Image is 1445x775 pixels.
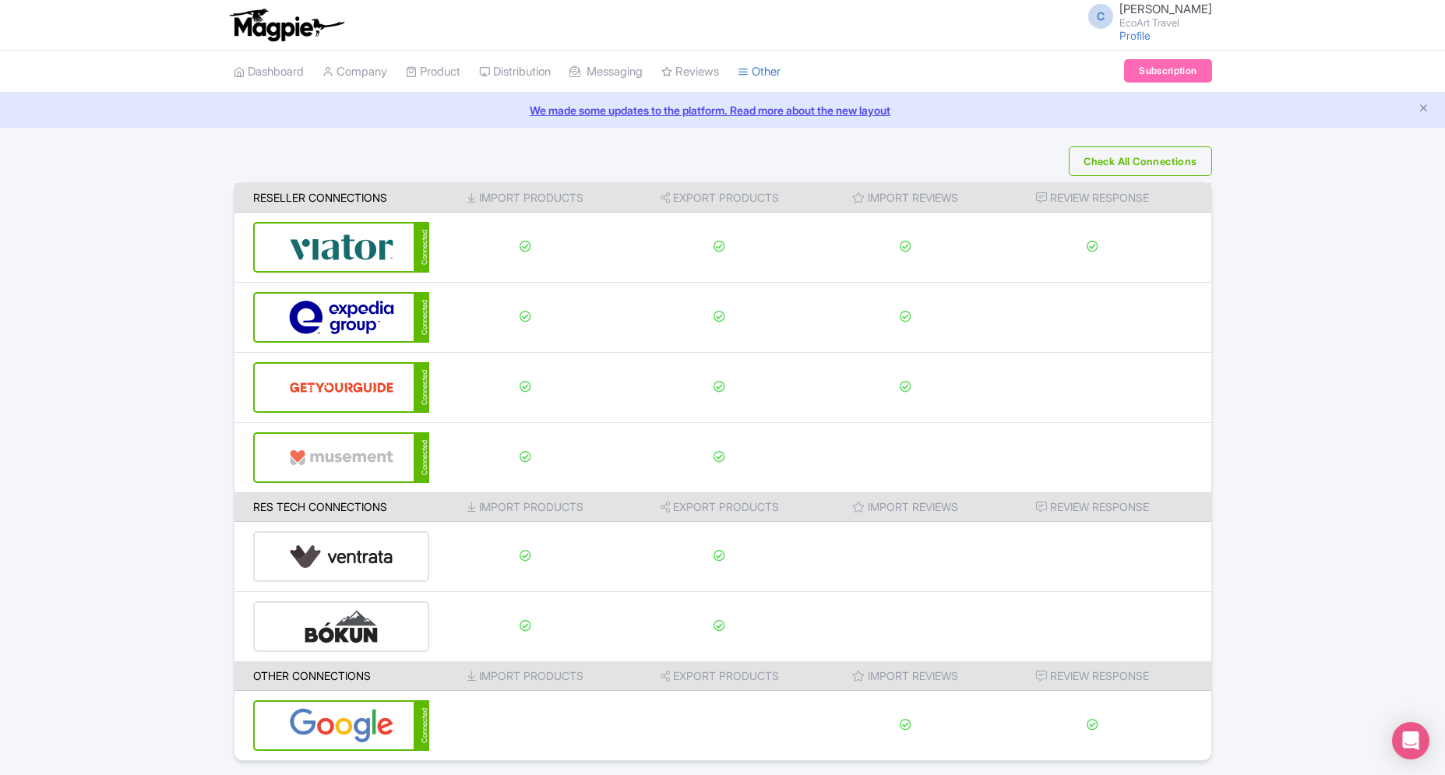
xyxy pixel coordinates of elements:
[289,603,393,650] img: bokun-9d666bd0d1b458dbc8a9c3d52590ba5a.svg
[1418,100,1429,118] button: Close announcement
[1124,59,1211,83] a: Subscription
[1392,722,1429,759] div: Open Intercom Messenger
[993,492,1211,522] th: Review Response
[569,51,643,93] a: Messaging
[234,492,430,522] th: Res Tech Connections
[1119,2,1212,16] span: [PERSON_NAME]
[289,364,394,411] img: get_your_guide-5a6366678479520ec94e3f9d2b9f304b.svg
[9,102,1436,118] a: We made some updates to the platform. Read more about the new layout
[289,702,394,749] img: google-96de159c2084212d3cdd3c2fb262314c.svg
[661,51,719,93] a: Reviews
[234,661,430,691] th: Other Connections
[622,492,818,522] th: Export Products
[429,183,622,213] th: Import Products
[818,661,993,691] th: Import Reviews
[253,700,430,751] a: Connected
[253,222,430,273] a: Connected
[289,533,393,580] img: ventrata-b8ee9d388f52bb9ce077e58fa33de912.svg
[289,294,394,341] img: expedia-9e2f273c8342058d41d2cc231867de8b.svg
[322,51,387,93] a: Company
[414,222,429,273] div: Connected
[993,183,1211,213] th: Review Response
[429,661,622,691] th: Import Products
[253,432,430,483] a: Connected
[1119,18,1212,28] small: EcoArt Travel
[738,51,781,93] a: Other
[1079,3,1212,28] a: C [PERSON_NAME] EcoArt Travel
[818,183,993,213] th: Import Reviews
[429,492,622,522] th: Import Products
[289,434,394,481] img: musement-dad6797fd076d4ac540800b229e01643.svg
[414,362,429,413] div: Connected
[406,51,460,93] a: Product
[414,432,429,483] div: Connected
[253,362,430,413] a: Connected
[479,51,551,93] a: Distribution
[289,224,394,271] img: viator-e2bf771eb72f7a6029a5edfbb081213a.svg
[253,292,430,343] a: Connected
[1088,4,1113,29] span: C
[818,492,993,522] th: Import Reviews
[226,8,347,42] img: logo-ab69f6fb50320c5b225c76a69d11143b.png
[414,292,429,343] div: Connected
[1069,146,1211,176] button: Check All Connections
[622,183,818,213] th: Export Products
[234,51,304,93] a: Dashboard
[993,661,1211,691] th: Review Response
[414,700,429,751] div: Connected
[234,183,430,213] th: Reseller Connections
[622,661,818,691] th: Export Products
[1119,29,1151,42] a: Profile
